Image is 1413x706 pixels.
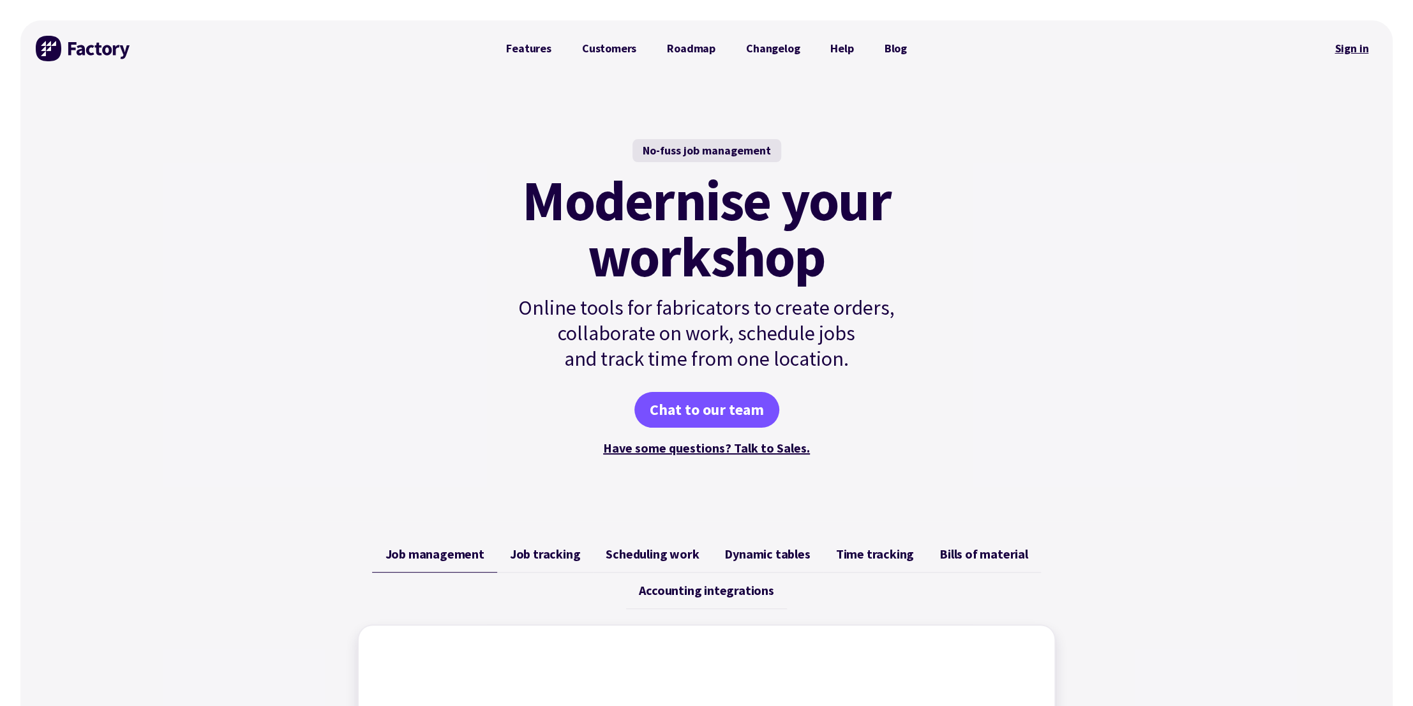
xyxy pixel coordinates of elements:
span: Bills of material [939,546,1028,562]
a: Roadmap [652,36,731,61]
a: Blog [869,36,922,61]
a: Changelog [731,36,815,61]
span: Dynamic tables [724,546,810,562]
nav: Secondary Navigation [1326,34,1377,63]
span: Job management [385,546,484,562]
span: Accounting integrations [639,583,774,598]
span: Time tracking [836,546,914,562]
iframe: Chat Widget [1349,645,1413,706]
p: Online tools for fabricators to create orders, collaborate on work, schedule jobs and track time ... [491,295,922,372]
div: No-fuss job management [632,139,781,162]
a: Customers [567,36,652,61]
span: Scheduling work [606,546,699,562]
a: Sign in [1326,34,1377,63]
a: Have some questions? Talk to Sales. [603,440,810,456]
a: Chat to our team [634,392,779,428]
nav: Primary Navigation [491,36,922,61]
a: Features [491,36,567,61]
span: Job tracking [510,546,581,562]
mark: Modernise your workshop [522,172,890,285]
img: Factory [36,36,131,61]
a: Help [815,36,869,61]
